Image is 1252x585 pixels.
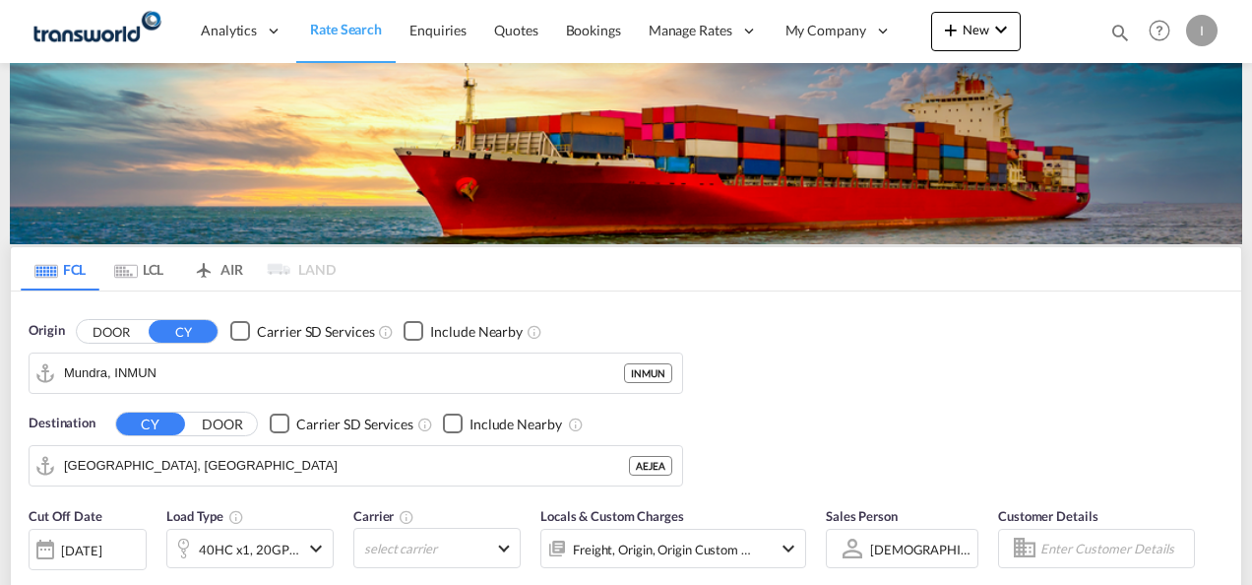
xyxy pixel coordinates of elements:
[568,417,584,432] md-icon: Unchecked: Ignores neighbouring ports when fetching rates.Checked : Includes neighbouring ports w...
[868,535,972,563] md-select: Sales Person: Irishi Kiran
[149,320,218,343] button: CY
[192,258,216,273] md-icon: icon-airplane
[989,18,1013,41] md-icon: icon-chevron-down
[494,22,537,38] span: Quotes
[566,22,621,38] span: Bookings
[826,508,898,524] span: Sales Person
[296,415,413,434] div: Carrier SD Services
[30,446,682,486] md-input-container: Jebel Ali, AEJEA
[304,537,328,560] md-icon: icon-chevron-down
[378,324,394,340] md-icon: Unchecked: Search for CY (Container Yard) services for all selected carriers.Checked : Search for...
[178,247,257,291] md-tab-item: AIR
[527,324,542,340] md-icon: Unchecked: Ignores neighbouring ports when fetching rates.Checked : Includes neighbouring ports w...
[430,322,523,342] div: Include Nearby
[166,529,334,568] div: 40HC x1 20GP x1icon-chevron-down
[409,22,467,38] span: Enquiries
[443,414,562,434] md-checkbox: Checkbox No Ink
[270,414,413,434] md-checkbox: Checkbox No Ink
[29,508,102,524] span: Cut Off Date
[1109,22,1131,43] md-icon: icon-magnify
[310,21,382,37] span: Rate Search
[399,509,414,525] md-icon: The selected Trucker/Carrierwill be displayed in the rate results If the rates are from another f...
[469,415,562,434] div: Include Nearby
[649,21,732,40] span: Manage Rates
[540,508,684,524] span: Locals & Custom Charges
[29,414,95,433] span: Destination
[939,18,963,41] md-icon: icon-plus 400-fg
[353,508,414,524] span: Carrier
[1186,15,1218,46] div: I
[21,247,99,291] md-tab-item: FCL
[870,542,1044,557] div: [DEMOGRAPHIC_DATA] Kiran
[77,320,146,343] button: DOOR
[30,9,162,53] img: f753ae806dec11f0841701cdfdf085c0.png
[21,247,336,291] md-pagination-wrapper: Use the left and right arrow keys to navigate between tabs
[166,508,244,524] span: Load Type
[931,12,1021,51] button: icon-plus 400-fgNewicon-chevron-down
[404,321,523,342] md-checkbox: Checkbox No Ink
[257,322,374,342] div: Carrier SD Services
[116,413,185,435] button: CY
[998,508,1097,524] span: Customer Details
[624,363,672,383] div: INMUN
[540,529,806,568] div: Freight Origin Origin Custom Destination Factory Stuffingicon-chevron-down
[1143,14,1176,47] span: Help
[777,537,800,560] md-icon: icon-chevron-down
[29,321,64,341] span: Origin
[785,21,866,40] span: My Company
[10,63,1242,244] img: LCL+%26+FCL+BACKGROUND.png
[939,22,1013,37] span: New
[64,358,624,388] input: Search by Port
[1040,534,1188,563] input: Enter Customer Details
[188,413,257,435] button: DOOR
[64,451,629,481] input: Search by Port
[1109,22,1131,51] div: icon-magnify
[29,529,147,570] div: [DATE]
[201,21,257,40] span: Analytics
[199,536,299,563] div: 40HC x1 20GP x1
[230,321,374,342] md-checkbox: Checkbox No Ink
[30,354,682,393] md-input-container: Mundra, INMUN
[1143,14,1186,49] div: Help
[99,247,178,291] md-tab-item: LCL
[228,509,244,525] md-icon: icon-information-outline
[61,542,101,559] div: [DATE]
[629,456,672,476] div: AEJEA
[573,536,752,563] div: Freight Origin Origin Custom Destination Factory Stuffing
[417,417,433,432] md-icon: Unchecked: Search for CY (Container Yard) services for all selected carriers.Checked : Search for...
